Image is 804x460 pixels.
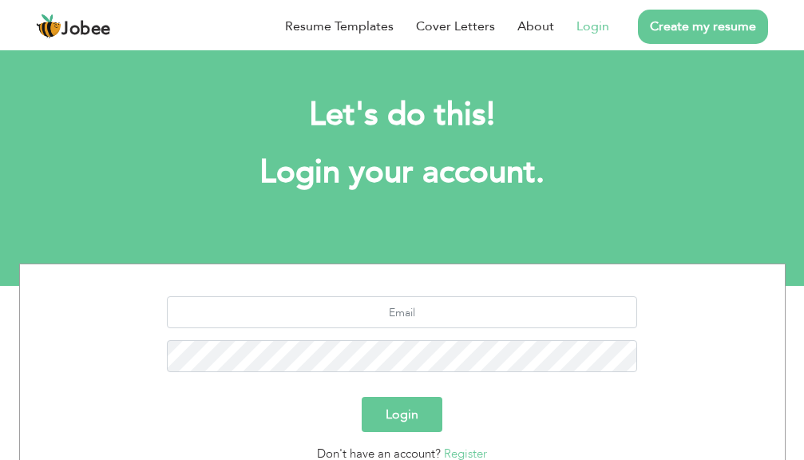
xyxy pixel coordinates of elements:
h1: Login your account. [136,152,669,193]
a: Jobee [36,14,111,39]
span: Jobee [61,21,111,38]
h2: Let's do this! [136,94,669,136]
button: Login [362,397,442,432]
a: Login [576,17,609,36]
a: Cover Letters [416,17,495,36]
input: Email [167,296,637,328]
a: About [517,17,554,36]
a: Resume Templates [285,17,394,36]
a: Create my resume [638,10,768,44]
img: jobee.io [36,14,61,39]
